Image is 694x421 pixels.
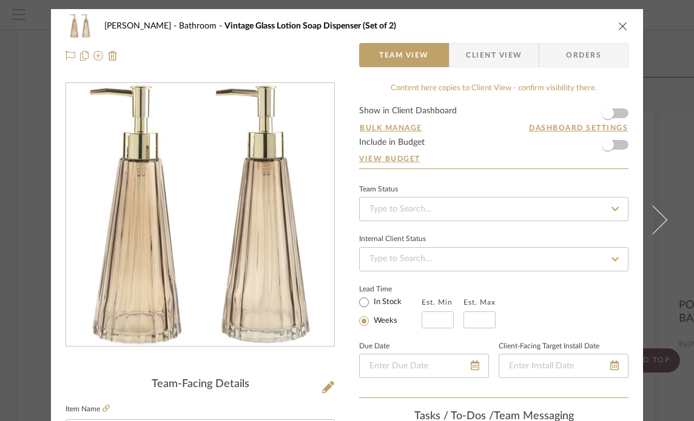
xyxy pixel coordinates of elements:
[66,404,110,414] label: Item Name
[466,43,522,67] span: Client View
[359,236,426,242] div: Internal Client Status
[379,43,429,67] span: Team View
[359,197,628,221] input: Type to Search…
[528,122,628,133] button: Dashboard Settings
[359,122,423,133] button: Bulk Manage
[359,343,389,350] label: Due Date
[499,343,599,350] label: Client-Facing Target Install Date
[69,84,332,346] img: 3772b98c-569f-4ecd-971b-1fc3adbcc61c_436x436.jpg
[359,187,398,193] div: Team Status
[66,378,335,391] div: Team-Facing Details
[359,283,422,294] label: Lead Time
[359,354,489,378] input: Enter Due Date
[359,154,628,164] a: View Budget
[499,354,628,378] input: Enter Install Date
[371,297,402,308] label: In Stock
[618,21,628,31] button: close
[108,51,118,61] img: Remove from project
[553,43,615,67] span: Orders
[66,14,95,38] img: 3772b98c-569f-4ecd-971b-1fc3adbcc61c_48x40.jpg
[371,316,397,327] label: Weeks
[224,22,396,30] span: Vintage Glass Lotion Soap Dispenser (Set of 2)
[104,22,179,30] span: [PERSON_NAME]
[463,298,496,307] label: Est. Max
[179,22,224,30] span: Bathroom
[66,84,334,346] div: 0
[359,294,422,328] mat-radio-group: Select item type
[422,298,453,307] label: Est. Min
[359,247,628,271] input: Type to Search…
[359,82,628,94] div: Content here copies to Client View - confirm visibility there.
